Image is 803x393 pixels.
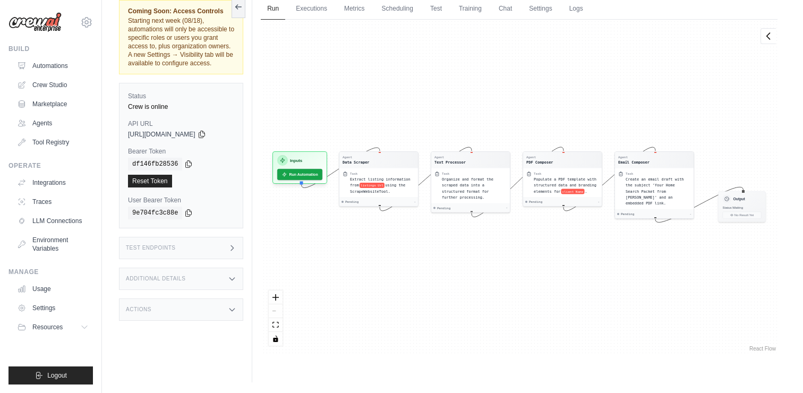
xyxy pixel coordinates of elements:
[13,280,93,297] a: Usage
[343,159,370,165] div: Data Scraper
[534,176,599,194] div: Populate a PDF template with structured data and branding elements for {client Name}.
[128,7,234,15] span: Coming Soon: Access Controls
[472,147,563,217] g: Edge from 111d76c04503b3e3c786d6466633e9c3 to 4438432b99b0fd7766190a56c423dddd
[13,319,93,336] button: Resources
[350,177,411,187] span: Extract listing information from
[13,96,93,113] a: Marketplace
[750,342,803,393] iframe: Chat Widget
[723,206,743,209] span: Status: Waiting
[718,191,766,222] div: OutputStatus:WaitingNo Result Yet
[269,291,283,304] button: zoom in
[128,119,234,128] label: API URL
[534,172,541,176] div: Task
[128,147,234,156] label: Bearer Token
[13,76,93,93] a: Crew Studio
[414,200,416,204] div: -
[277,169,322,180] button: Run Automation
[272,151,327,184] div: InputsRun Automation
[350,183,405,193] span: using the ScrapeWebsiteTool.
[32,323,63,331] span: Resources
[128,158,182,170] code: df146fb28536
[563,147,655,211] g: Edge from 4438432b99b0fd7766190a56c423dddd to c2c19d00e3176311eb32f3b3febcb3d9
[749,346,776,352] a: React Flow attribution
[526,159,553,165] div: PDF Composer
[350,176,415,194] div: Extract listing information from {listings Url} using the ScrapeWebsiteTool.
[434,159,466,165] div: Text Processor
[360,183,385,188] span: listings Url
[523,151,602,207] div: AgentPDF ComposerTaskPopulate a PDF template with structured data and branding elements forclient...
[8,161,93,170] div: Operate
[13,57,93,74] a: Automations
[626,172,633,176] div: Task
[128,130,195,139] span: [URL][DOMAIN_NAME]
[8,12,62,32] img: Logo
[128,196,234,204] label: User Bearer Token
[126,306,151,313] h3: Actions
[442,172,449,176] div: Task
[723,212,762,219] button: No Result Yet
[302,148,380,187] g: Edge from inputsNode to 48fde034625a323a03713790cf47849d
[128,102,234,111] div: Crew is online
[13,212,93,229] a: LLM Connections
[442,177,493,199] span: Organize and format the scraped data into a structured format for further processing.
[128,175,172,187] a: Reset Token
[13,232,93,257] a: Environment Variables
[47,371,67,380] span: Logout
[8,366,93,385] button: Logout
[269,291,283,346] div: React Flow controls
[8,45,93,53] div: Build
[13,300,93,317] a: Settings
[618,155,650,159] div: Agent
[437,206,450,210] span: Pending
[13,115,93,132] a: Agents
[506,206,508,210] div: -
[690,212,692,216] div: -
[626,176,690,207] div: Create an email draft with the subject 'Your Home Search Packet from Andrew Smith' and an embedde...
[339,151,418,207] div: AgentData ScraperTaskExtract listing information fromlistings Urlusing the ScrapeWebsiteTool.Pend...
[614,151,694,219] div: AgentEmail ComposerTaskCreate an email draft with the subject 'Your Home Search Packet from [PERS...
[526,155,553,159] div: Agent
[290,157,302,164] h3: Inputs
[585,189,587,193] span: .
[380,147,472,211] g: Edge from 48fde034625a323a03713790cf47849d to 111d76c04503b3e3c786d6466633e9c3
[13,134,93,151] a: Tool Registry
[128,92,234,100] label: Status
[442,176,507,201] div: Organize and format the scraped data into a structured format for further processing.
[128,207,182,219] code: 9e704fc3c88e
[13,193,93,210] a: Traces
[128,17,234,67] span: Starting next week (08/18), automations will only be accessible to specific roles or users you gr...
[343,155,370,159] div: Agent
[621,212,634,216] span: Pending
[733,196,745,202] h3: Output
[534,177,596,193] span: Populate a PDF template with structured data and branding elements for
[598,200,600,204] div: -
[269,318,283,332] button: fit view
[529,200,542,204] span: Pending
[126,245,176,251] h3: Test Endpoints
[431,151,510,213] div: AgentText ProcessorTaskOrganize and format the scraped data into a structured format for further ...
[618,159,650,165] div: Email Composer
[269,332,283,346] button: toggle interactivity
[655,187,744,222] g: Edge from c2c19d00e3176311eb32f3b3febcb3d9 to outputNode
[561,189,585,194] span: client Name
[8,268,93,276] div: Manage
[126,276,185,282] h3: Additional Details
[13,174,93,191] a: Integrations
[626,177,684,206] span: Create an email draft with the subject 'Your Home Search Packet from [PERSON_NAME]' and an embedd...
[345,200,358,204] span: Pending
[434,155,466,159] div: Agent
[350,172,357,176] div: Task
